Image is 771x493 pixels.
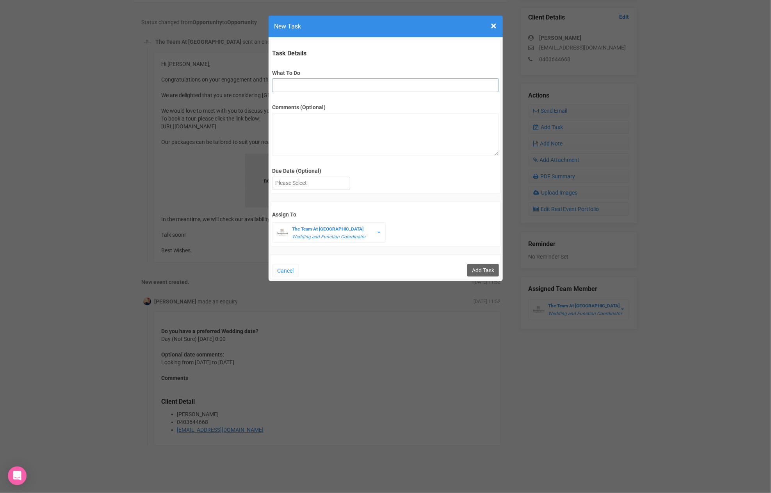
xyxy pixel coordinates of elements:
[272,69,499,76] label: What To Do
[276,227,288,238] img: BGLogo.jpg
[272,210,499,218] label: Assign To
[272,264,299,277] button: Cancel
[272,103,499,111] label: Comments (Optional)
[292,234,366,239] em: Wedding and Function Coordinator
[8,466,27,485] div: Open Intercom Messenger
[272,167,499,174] label: Due Date (Optional)
[292,226,363,231] strong: The Team At [GEOGRAPHIC_DATA]
[467,264,499,277] input: Add Task
[272,49,499,58] legend: Task Details
[274,21,497,31] h4: New Task
[491,20,497,32] span: ×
